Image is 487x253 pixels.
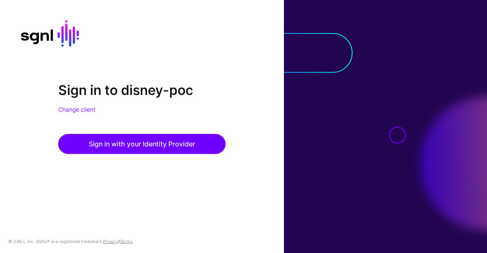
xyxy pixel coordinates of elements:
a: Change client [58,106,95,113]
button: Sign in with your Identity Provider [58,134,226,154]
a: Privacy [103,239,118,244]
a: Terms [120,239,132,244]
h2: Sign in to disney-poc [58,82,226,98]
div: © [URL], Inc. SGNL® is a registered trademark. & [8,238,132,245]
